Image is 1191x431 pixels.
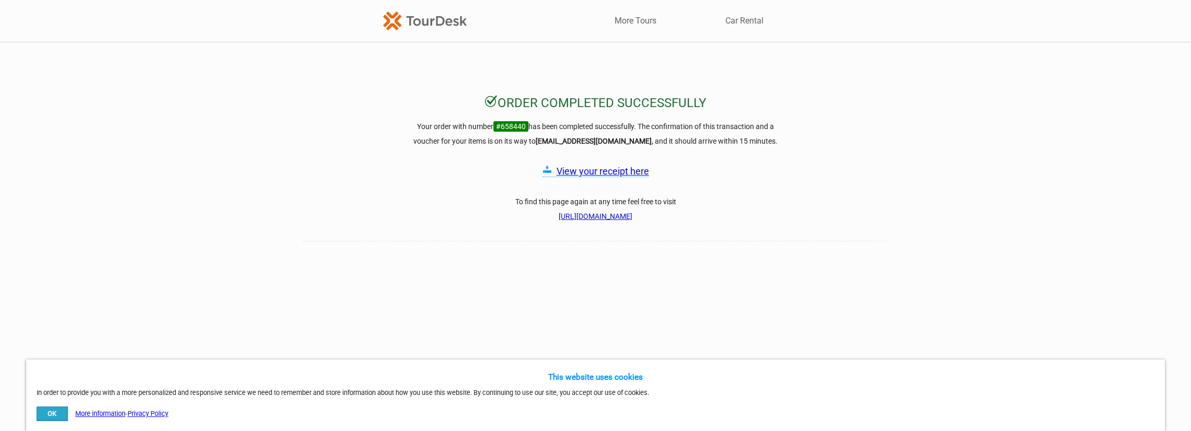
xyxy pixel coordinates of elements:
strong: [EMAIL_ADDRESS][DOMAIN_NAME] [536,137,652,145]
iframe: How was your booking experience? Give us feedback. [303,242,888,425]
h3: To find this page again at any time feel free to visit [408,194,784,224]
h3: Your order with number has been completed successfully. The confirmation of this transaction and ... [408,119,784,148]
img: TourDesk-logo-td-orange-v1.png [383,11,467,30]
h5: This website uses cookies [408,370,784,385]
div: In order to provide you with a more personalized and responsive service we need to remember and s... [26,359,1165,431]
span: #658440 [493,121,528,132]
button: OK [37,406,67,421]
a: [URL][DOMAIN_NAME] [559,212,632,220]
a: Car Rental [725,15,764,27]
p: We're away right now. Please check back later! [15,18,118,27]
a: More Tours [614,15,656,27]
a: More information [75,410,125,417]
a: Privacy Policy [128,410,168,417]
a: View your receipt here [557,166,649,177]
button: Open LiveChat chat widget [120,16,133,29]
div: - [37,406,168,421]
